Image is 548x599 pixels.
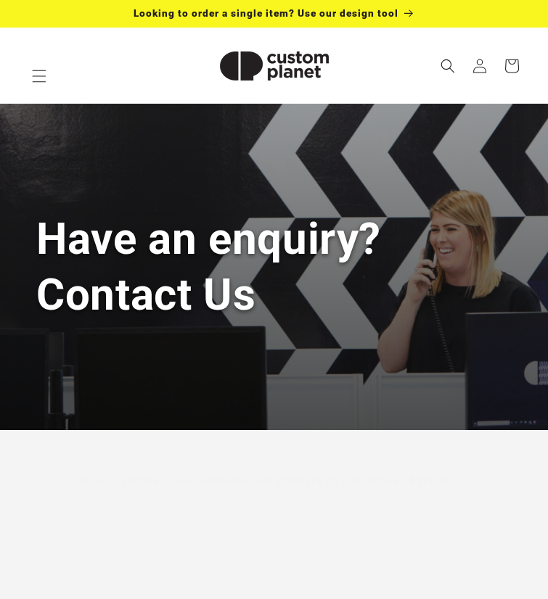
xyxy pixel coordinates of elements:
h1: Have an enquiry? Contact Us [36,211,512,323]
span: Looking to order a single item? Use our design tool [134,7,398,19]
p: Send us a message and someone will get back to you within 24 hours. [65,471,483,492]
a: Custom Planet [196,28,352,104]
summary: Search [432,50,464,82]
summary: Menu [23,60,55,92]
img: Custom Planet [202,33,347,99]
